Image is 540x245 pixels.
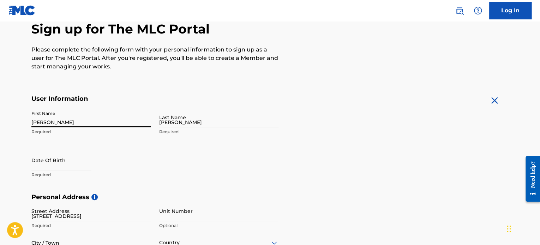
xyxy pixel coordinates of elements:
[31,172,151,178] p: Required
[31,45,278,71] p: Please complete the following form with your personal information to sign up as a user for The ML...
[31,129,151,135] p: Required
[452,4,467,18] a: Public Search
[31,95,278,103] h5: User Information
[455,6,464,15] img: search
[489,2,532,19] a: Log In
[31,21,509,37] h2: Sign up for The MLC Portal
[31,222,151,229] p: Required
[489,95,500,106] img: close
[507,218,511,239] div: Drag
[520,151,540,207] iframe: Resource Center
[159,222,278,229] p: Optional
[8,5,36,16] img: MLC Logo
[31,193,509,201] h5: Personal Address
[159,129,278,135] p: Required
[474,6,482,15] img: help
[505,211,540,245] iframe: Chat Widget
[91,194,98,200] span: i
[471,4,485,18] div: Help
